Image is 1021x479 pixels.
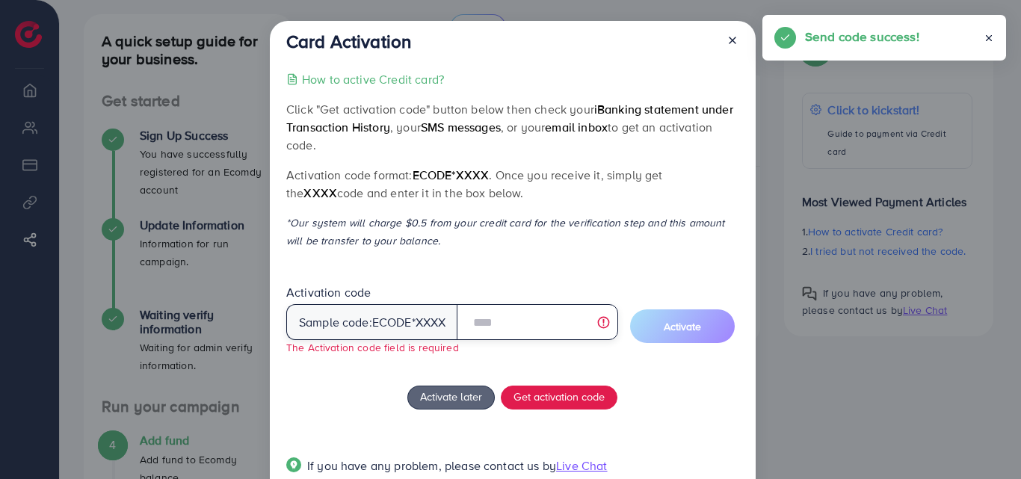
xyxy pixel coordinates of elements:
[545,119,608,135] span: email inbox
[286,214,738,250] p: *Our system will charge $0.5 from your credit card for the verification step and this amount will...
[302,70,444,88] p: How to active Credit card?
[501,386,617,410] button: Get activation code
[630,309,735,343] button: Activate
[420,389,482,404] span: Activate later
[307,457,556,474] span: If you have any problem, please contact us by
[372,314,412,331] span: ecode
[957,412,1010,468] iframe: Chat
[286,31,411,52] h3: Card Activation
[556,457,607,474] span: Live Chat
[413,167,490,183] span: ecode*XXXX
[286,304,458,340] div: Sample code: *XXXX
[286,340,459,354] small: The Activation code field is required
[421,119,501,135] span: SMS messages
[805,27,919,46] h5: Send code success!
[513,389,605,404] span: Get activation code
[407,386,495,410] button: Activate later
[286,166,738,202] p: Activation code format: . Once you receive it, simply get the code and enter it in the box below.
[286,284,371,301] label: Activation code
[286,101,733,135] span: iBanking statement under Transaction History
[664,319,701,334] span: Activate
[286,457,301,472] img: Popup guide
[303,185,337,201] span: XXXX
[286,100,738,154] p: Click "Get activation code" button below then check your , your , or your to get an activation code.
